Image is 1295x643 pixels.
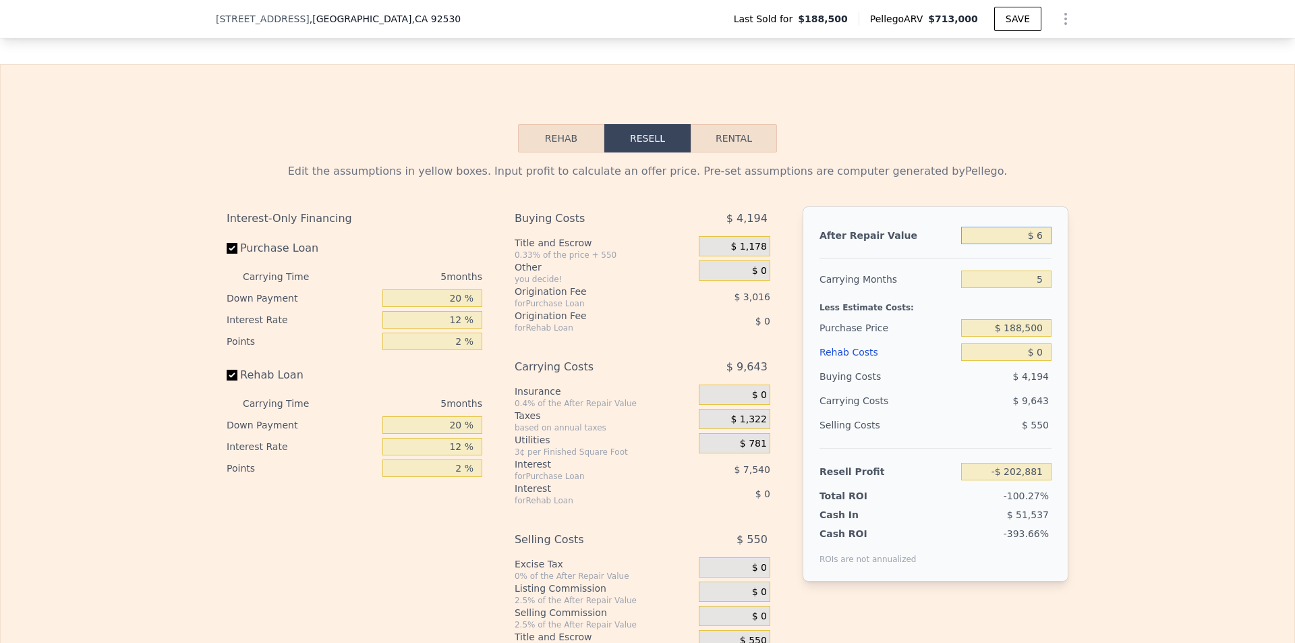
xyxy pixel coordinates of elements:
div: 0.4% of the After Repair Value [515,398,693,409]
span: , [GEOGRAPHIC_DATA] [310,12,461,26]
div: Total ROI [819,489,904,503]
span: $ 7,540 [734,464,770,475]
span: $ 781 [740,438,767,450]
span: $ 51,537 [1007,509,1049,520]
span: , CA 92530 [411,13,461,24]
div: ROIs are not annualized [819,540,917,565]
span: -393.66% [1004,528,1049,539]
div: Origination Fee [515,309,665,323]
span: $ 4,194 [1013,371,1049,382]
div: for Purchase Loan [515,298,665,309]
span: $ 0 [755,316,770,327]
div: Down Payment [227,287,377,309]
span: $ 4,194 [726,206,768,231]
span: $188,500 [798,12,848,26]
div: 5 months [336,393,482,414]
span: $ 1,178 [730,241,766,253]
span: $ 0 [752,586,767,598]
div: Rehab Costs [819,340,956,364]
div: Interest Rate [227,436,377,457]
span: $ 0 [752,611,767,623]
span: $ 0 [752,389,767,401]
div: Insurance [515,385,693,398]
div: Points [227,331,377,352]
div: for Rehab Loan [515,495,665,506]
div: 5 months [336,266,482,287]
div: 2.5% of the After Repair Value [515,619,693,630]
div: 3¢ per Finished Square Foot [515,447,693,457]
div: Buying Costs [819,364,956,389]
div: Buying Costs [515,206,665,231]
div: for Purchase Loan [515,471,665,482]
div: Points [227,457,377,479]
input: Rehab Loan [227,370,237,381]
div: Interest-Only Financing [227,206,482,231]
input: Purchase Loan [227,243,237,254]
div: Selling Commission [515,606,693,619]
div: Taxes [515,409,693,422]
div: Cash In [819,508,904,522]
button: Rehab [518,124,604,152]
button: SAVE [994,7,1041,31]
div: Other [515,260,693,274]
span: $ 9,643 [726,355,768,379]
div: Carrying Costs [515,355,665,379]
span: Pellego ARV [870,12,929,26]
span: [STREET_ADDRESS] [216,12,310,26]
label: Purchase Loan [227,236,377,260]
span: Last Sold for [734,12,799,26]
div: After Repair Value [819,223,956,248]
div: Listing Commission [515,582,693,595]
div: Utilities [515,433,693,447]
div: Title and Escrow [515,236,693,250]
button: Rental [691,124,777,152]
div: Carrying Time [243,266,330,287]
div: Selling Costs [819,413,956,437]
div: Carrying Time [243,393,330,414]
div: Interest Rate [227,309,377,331]
span: $ 9,643 [1013,395,1049,406]
button: Resell [604,124,691,152]
span: $ 550 [737,528,768,552]
div: Origination Fee [515,285,665,298]
div: Less Estimate Costs: [819,291,1052,316]
span: $ 550 [1022,420,1049,430]
label: Rehab Loan [227,363,377,387]
button: Show Options [1052,5,1079,32]
div: Carrying Costs [819,389,904,413]
div: Down Payment [227,414,377,436]
div: 2.5% of the After Repair Value [515,595,693,606]
div: Edit the assumptions in yellow boxes. Input profit to calculate an offer price. Pre-set assumptio... [227,163,1068,179]
div: Resell Profit [819,459,956,484]
div: you decide! [515,274,693,285]
div: Selling Costs [515,528,665,552]
div: 0% of the After Repair Value [515,571,693,582]
span: $ 0 [752,562,767,574]
span: $ 0 [752,265,767,277]
div: Carrying Months [819,267,956,291]
div: Excise Tax [515,557,693,571]
span: $ 0 [755,488,770,499]
div: Cash ROI [819,527,917,540]
span: $713,000 [928,13,978,24]
div: Interest [515,457,665,471]
span: -100.27% [1004,491,1049,501]
span: $ 1,322 [730,414,766,426]
span: $ 3,016 [734,291,770,302]
div: for Rehab Loan [515,323,665,333]
div: Interest [515,482,665,495]
div: 0.33% of the price + 550 [515,250,693,260]
div: Purchase Price [819,316,956,340]
div: based on annual taxes [515,422,693,433]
